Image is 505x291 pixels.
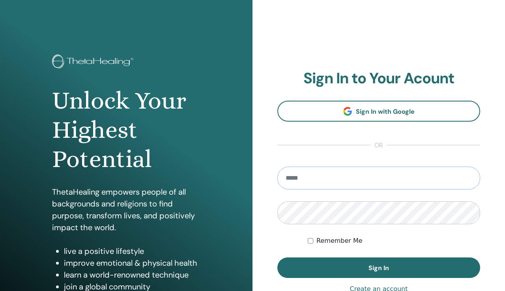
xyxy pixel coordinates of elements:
[64,269,201,281] li: learn a world-renowned technique
[370,141,387,150] span: or
[277,69,480,88] h2: Sign In to Your Acount
[64,257,201,269] li: improve emotional & physical health
[52,86,201,174] h1: Unlock Your Highest Potential
[277,257,480,278] button: Sign In
[316,236,363,246] label: Remember Me
[308,236,480,246] div: Keep me authenticated indefinitely or until I manually logout
[356,107,415,116] span: Sign In with Google
[64,245,201,257] li: live a positive lifestyle
[368,264,389,272] span: Sign In
[277,101,480,122] a: Sign In with Google
[52,186,201,233] p: ThetaHealing empowers people of all backgrounds and religions to find purpose, transform lives, a...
